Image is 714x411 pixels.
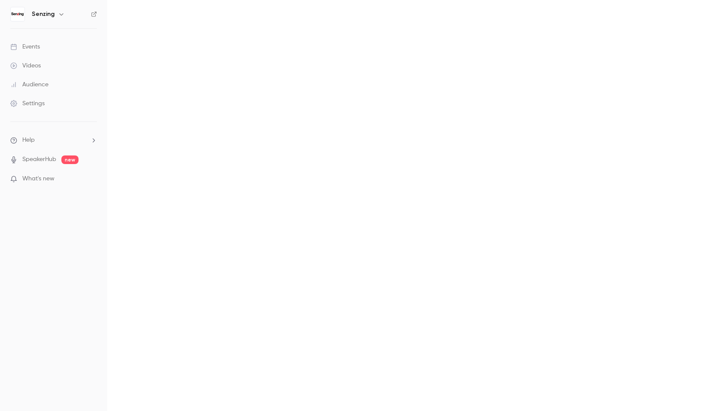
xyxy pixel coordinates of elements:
span: What's new [22,174,54,183]
span: new [61,155,79,164]
img: Senzing [11,7,24,21]
a: SpeakerHub [22,155,56,164]
h6: Senzing [32,10,54,18]
span: Help [22,136,35,145]
div: Settings [10,99,45,108]
div: Events [10,43,40,51]
div: Audience [10,80,48,89]
div: Videos [10,61,41,70]
li: help-dropdown-opener [10,136,97,145]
